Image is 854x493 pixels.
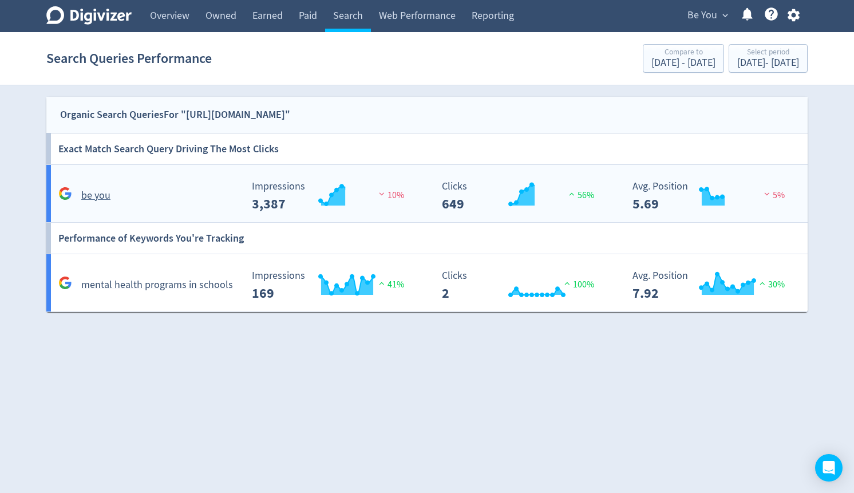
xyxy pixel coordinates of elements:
img: positive-performance.svg [562,279,573,287]
svg: Impressions 3,387 [246,181,418,211]
img: positive-performance.svg [566,190,578,198]
button: Compare to[DATE] - [DATE] [643,44,724,73]
a: mental health programs in schools Impressions 169 Impressions 169 41% Clicks 2 Clicks 2 100% Avg.... [46,254,808,312]
span: 41% [376,279,404,290]
img: positive-performance.svg [376,279,388,287]
div: Organic Search Queries For "[URL][DOMAIN_NAME]" [60,107,290,123]
span: 5% [761,190,785,201]
span: 30% [757,279,785,290]
h6: Performance of Keywords You're Tracking [58,223,244,254]
span: 10% [376,190,404,201]
svg: Clicks 649 [436,181,608,211]
span: expand_more [720,10,730,21]
h6: Exact Match Search Query Driving The Most Clicks [58,133,279,164]
h5: be you [81,189,110,203]
div: [DATE] - [DATE] [737,58,799,68]
div: [DATE] - [DATE] [651,58,715,68]
svg: Google Analytics [58,187,72,200]
div: Compare to [651,48,715,58]
svg: Avg. Position 5.69 [627,181,798,211]
button: Be You [683,6,731,25]
svg: Impressions 169 [246,270,418,301]
div: Select period [737,48,799,58]
svg: Google Analytics [58,276,72,290]
h5: mental health programs in schools [81,278,233,292]
button: Select period[DATE]- [DATE] [729,44,808,73]
span: 56% [566,190,594,201]
img: negative-performance.svg [376,190,388,198]
div: Open Intercom Messenger [815,454,843,482]
svg: Avg. Position 7.92 [627,270,798,301]
h1: Search Queries Performance [46,40,212,77]
img: positive-performance.svg [757,279,768,287]
a: be you Impressions 3,387 Impressions 3,387 10% Clicks 649 Clicks 649 56% Avg. Position 5.69 Avg. ... [46,165,808,223]
svg: Clicks 2 [436,270,608,301]
img: negative-performance.svg [761,190,773,198]
span: Be You [687,6,717,25]
span: 100% [562,279,594,290]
